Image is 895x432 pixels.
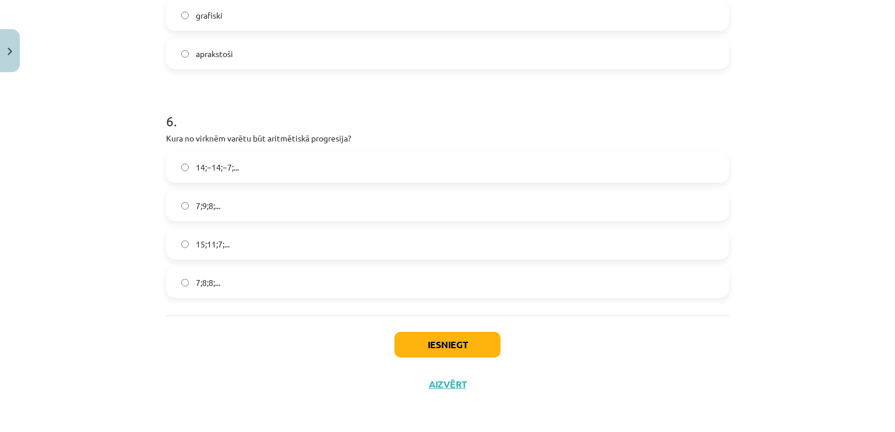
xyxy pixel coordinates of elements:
[166,93,729,129] h1: 6 .
[196,161,239,173] span: 14;−14;−7;...
[181,279,189,286] input: 7;8;8;...
[196,48,233,60] span: aprakstoši
[196,9,223,22] span: grafiski
[425,378,470,390] button: Aizvērt
[196,238,230,250] span: 15;11;7;...
[181,50,189,58] input: aprakstoši
[181,202,189,210] input: 7;9;8;...
[394,332,501,357] button: Iesniegt
[181,164,189,171] input: 14;−14;−7;...
[166,132,729,144] p: Kura no virknēm varētu būt aritmētiskā progresija?
[181,240,189,248] input: 15;11;7;...
[196,200,220,212] span: 7;9;8;...
[8,48,12,55] img: icon-close-lesson-0947bae3869378f0d4975bcd49f059093ad1ed9edebbc8119c70593378902aed.svg
[196,277,220,289] span: 7;8;8;...
[181,12,189,19] input: grafiski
